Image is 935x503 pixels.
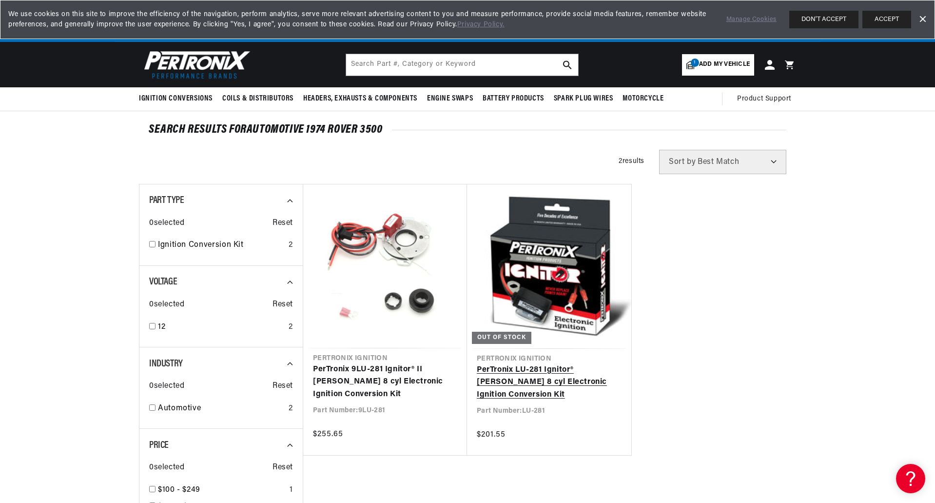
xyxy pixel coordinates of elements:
a: Dismiss Banner [915,12,930,27]
a: Manage Cookies [726,15,777,25]
span: Coils & Distributors [222,94,293,104]
a: PerTronix LU-281 Ignitor® [PERSON_NAME] 8 cyl Electronic Ignition Conversion Kit [477,364,622,402]
input: Search Part #, Category or Keyword [346,54,578,76]
a: 12 [158,321,285,334]
span: Voltage [149,277,177,287]
span: Engine Swaps [427,94,473,104]
div: 2 [289,239,293,252]
summary: Product Support [737,87,796,111]
div: 2 [289,402,293,415]
span: 0 selected [149,380,184,393]
span: 1 [691,59,699,67]
span: 0 selected [149,462,184,474]
span: Sort by [669,158,696,166]
span: We use cookies on this site to improve the efficiency of the navigation, perform analytics, serve... [8,9,713,30]
span: Ignition Conversions [139,94,213,104]
span: Price [149,441,169,450]
span: $100 - $249 [158,486,200,494]
summary: Headers, Exhausts & Components [298,87,422,110]
span: Part Type [149,196,184,205]
button: DON'T ACCEPT [789,11,858,28]
summary: Coils & Distributors [217,87,298,110]
div: 1 [290,484,293,497]
span: Battery Products [483,94,544,104]
span: Reset [273,380,293,393]
span: Reset [273,299,293,311]
summary: Spark Plug Wires [549,87,618,110]
span: Spark Plug Wires [554,94,613,104]
span: Add my vehicle [699,60,750,69]
a: Ignition Conversion Kit [158,239,285,252]
div: 2 [289,321,293,334]
summary: Ignition Conversions [139,87,217,110]
img: Pertronix [139,48,251,81]
span: Industry [149,359,183,369]
span: Headers, Exhausts & Components [303,94,417,104]
summary: Engine Swaps [422,87,478,110]
summary: Battery Products [478,87,549,110]
a: Privacy Policy. [457,21,505,28]
span: Reset [273,217,293,230]
span: Reset [273,462,293,474]
span: 2 results [619,158,644,165]
span: Product Support [737,94,791,104]
button: search button [557,54,578,76]
span: Motorcycle [623,94,663,104]
a: Automotive [158,402,285,415]
button: ACCEPT [862,11,911,28]
div: SEARCH RESULTS FOR Automotive 1974 Rover 3500 [149,125,786,135]
a: PerTronix 9LU-281 Ignitor® II [PERSON_NAME] 8 cyl Electronic Ignition Conversion Kit [313,363,457,401]
select: Sort by [659,150,786,174]
span: 0 selected [149,217,184,230]
span: 0 selected [149,299,184,311]
summary: Motorcycle [618,87,668,110]
a: 1Add my vehicle [682,54,754,76]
